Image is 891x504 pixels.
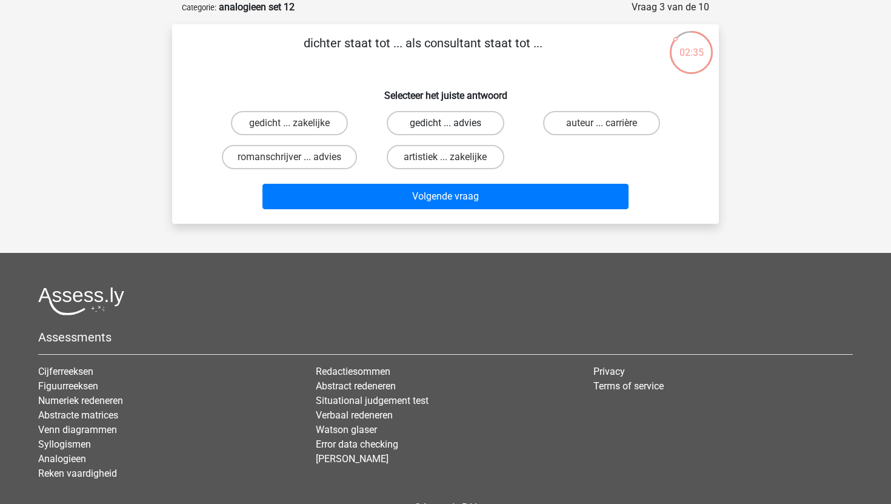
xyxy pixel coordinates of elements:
label: auteur ... carrière [543,111,660,135]
a: [PERSON_NAME] [316,453,389,465]
small: Categorie: [182,3,216,12]
a: Error data checking [316,438,398,450]
a: Figuurreeksen [38,380,98,392]
h5: Assessments [38,330,853,344]
a: Terms of service [593,380,664,392]
a: Verbaal redeneren [316,409,393,421]
img: Assessly logo [38,287,124,315]
button: Volgende vraag [262,184,629,209]
p: dichter staat tot ... als consultant staat tot ... [192,34,654,70]
a: Numeriek redeneren [38,395,123,406]
label: romanschrijver ... advies [222,145,357,169]
a: Reken vaardigheid [38,468,117,479]
div: 02:35 [669,30,714,60]
label: artistiek ... zakelijke [387,145,504,169]
h6: Selecteer het juiste antwoord [192,80,699,101]
a: Analogieen [38,453,86,465]
strong: analogieen set 12 [219,1,295,13]
a: Cijferreeksen [38,366,93,377]
a: Abstracte matrices [38,409,118,421]
a: Privacy [593,366,625,377]
label: gedicht ... zakelijke [231,111,348,135]
a: Abstract redeneren [316,380,396,392]
a: Venn diagrammen [38,424,117,435]
label: gedicht ... advies [387,111,504,135]
a: Situational judgement test [316,395,429,406]
a: Watson glaser [316,424,377,435]
a: Syllogismen [38,438,91,450]
a: Redactiesommen [316,366,390,377]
